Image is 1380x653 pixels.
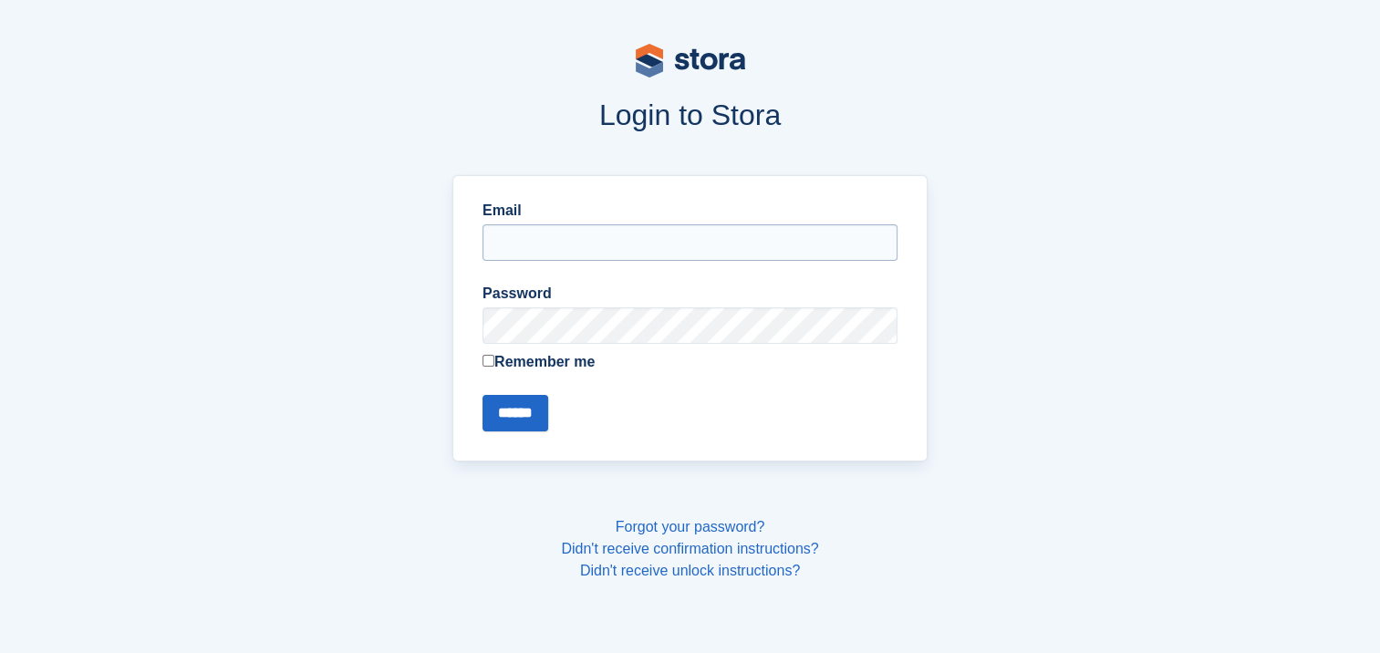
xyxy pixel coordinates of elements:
img: stora-logo-53a41332b3708ae10de48c4981b4e9114cc0af31d8433b30ea865607fb682f29.svg [636,44,745,78]
a: Didn't receive unlock instructions? [580,563,800,578]
label: Remember me [482,351,898,373]
h1: Login to Stora [105,98,1276,131]
a: Didn't receive confirmation instructions? [561,541,818,556]
input: Remember me [482,355,494,367]
label: Email [482,200,898,222]
a: Forgot your password? [616,519,765,534]
label: Password [482,283,898,305]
